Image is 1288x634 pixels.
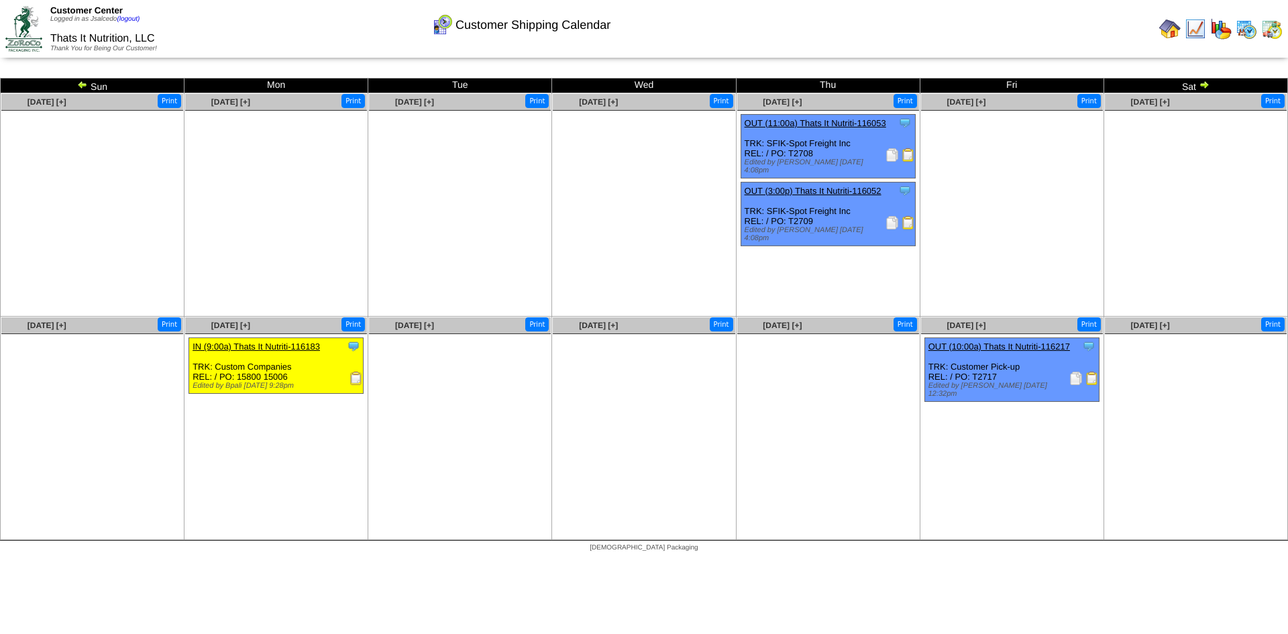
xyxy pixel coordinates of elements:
td: Wed [552,78,736,93]
button: Print [158,317,181,331]
td: Fri [920,78,1104,93]
img: Tooltip [1082,339,1095,353]
a: [DATE] [+] [947,97,985,107]
button: Print [525,94,549,108]
img: ZoRoCo_Logo(Green%26Foil)%20jpg.webp [5,6,42,51]
a: [DATE] [+] [763,321,802,330]
img: Bill of Lading [902,216,915,229]
div: TRK: Custom Companies REL: / PO: 15800 15006 [189,338,364,394]
td: Thu [736,78,920,93]
button: Print [710,317,733,331]
a: [DATE] [+] [579,97,618,107]
a: OUT (3:00p) Thats It Nutriti-116052 [745,186,881,196]
img: Tooltip [347,339,360,353]
td: Sun [1,78,184,93]
button: Print [894,317,917,331]
a: [DATE] [+] [763,97,802,107]
a: [DATE] [+] [211,321,250,330]
a: [DATE] [+] [395,321,434,330]
span: Thank You for Being Our Customer! [50,45,157,52]
img: arrowleft.gif [77,79,88,90]
img: graph.gif [1210,18,1232,40]
div: TRK: Customer Pick-up REL: / PO: T2717 [924,338,1099,402]
img: calendarinout.gif [1261,18,1283,40]
a: [DATE] [+] [28,321,66,330]
span: Logged in as Jsalcedo [50,15,140,23]
div: Edited by [PERSON_NAME] [DATE] 4:08pm [745,226,915,242]
button: Print [1261,94,1285,108]
img: Packing Slip [1069,372,1083,385]
img: Packing Slip [885,148,899,162]
a: [DATE] [+] [579,321,618,330]
td: Tue [368,78,552,93]
span: Customer Shipping Calendar [455,18,610,32]
span: Customer Center [50,5,123,15]
button: Print [710,94,733,108]
button: Print [525,317,549,331]
a: [DATE] [+] [395,97,434,107]
a: [DATE] [+] [947,321,985,330]
span: Thats It Nutrition, LLC [50,33,155,44]
a: (logout) [117,15,140,23]
img: Receiving Document [350,372,363,385]
img: Tooltip [898,116,912,129]
img: calendarprod.gif [1236,18,1257,40]
a: [DATE] [+] [1131,97,1170,107]
span: [DEMOGRAPHIC_DATA] Packaging [590,544,698,551]
div: Edited by [PERSON_NAME] [DATE] 4:08pm [745,158,915,174]
button: Print [1077,317,1101,331]
td: Mon [184,78,368,93]
div: TRK: SFIK-Spot Freight Inc REL: / PO: T2709 [741,182,915,246]
a: [DATE] [+] [211,97,250,107]
button: Print [894,94,917,108]
div: Edited by Bpali [DATE] 9:28pm [193,382,363,390]
button: Print [341,317,365,331]
a: [DATE] [+] [28,97,66,107]
a: OUT (11:00a) Thats It Nutriti-116053 [745,118,886,128]
div: Edited by [PERSON_NAME] [DATE] 12:32pm [928,382,1099,398]
button: Print [158,94,181,108]
a: OUT (10:00a) Thats It Nutriti-116217 [928,341,1070,352]
img: Bill of Lading [1085,372,1099,385]
div: TRK: SFIK-Spot Freight Inc REL: / PO: T2708 [741,115,915,178]
button: Print [1261,317,1285,331]
img: line_graph.gif [1185,18,1206,40]
img: Packing Slip [885,216,899,229]
img: calendarcustomer.gif [431,14,453,36]
img: home.gif [1159,18,1181,40]
button: Print [1077,94,1101,108]
a: IN (9:00a) Thats It Nutriti-116183 [193,341,320,352]
img: Bill of Lading [902,148,915,162]
img: arrowright.gif [1199,79,1210,90]
img: Tooltip [898,184,912,197]
a: [DATE] [+] [1131,321,1170,330]
button: Print [341,94,365,108]
td: Sat [1104,78,1287,93]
